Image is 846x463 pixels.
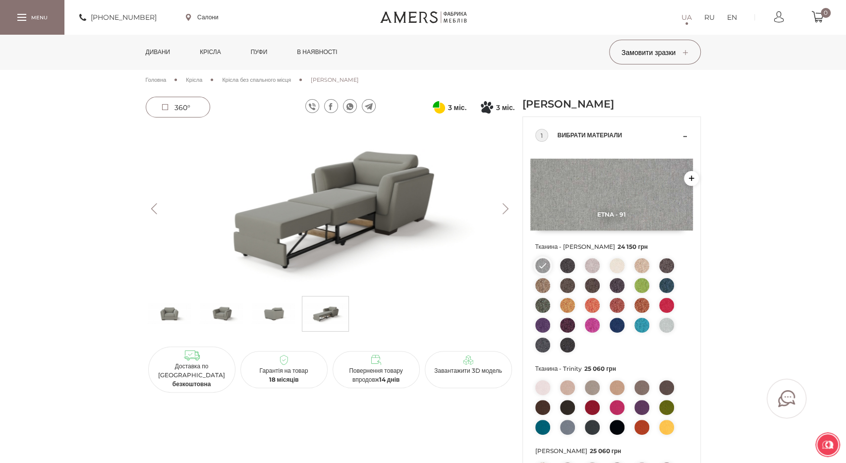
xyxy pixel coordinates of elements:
span: 0 [821,8,831,18]
img: Крісло Софія s-2 [252,299,295,329]
img: Etna - 91 [530,159,693,231]
b: безкоштовна [172,380,211,388]
a: Пуфи [243,35,275,69]
b: 18 місяців [269,376,299,383]
a: RU [704,11,715,23]
p: Завантажити 3D модель [429,366,508,375]
span: Замовити зразки [621,48,688,57]
span: 3 міс. [496,102,514,114]
button: Next [497,203,514,214]
b: 14 днів [379,376,400,383]
span: 25 060 грн [584,365,616,372]
span: [PERSON_NAME] [535,445,688,458]
span: 25 060 грн [590,447,621,455]
p: Доставка по [GEOGRAPHIC_DATA] [152,362,231,389]
span: Тканина - [PERSON_NAME] [535,240,688,253]
span: 3 міс. [448,102,466,114]
span: Крісла [186,76,202,83]
span: Головна [146,76,167,83]
div: 1 [535,129,548,142]
svg: Покупка частинами від Монобанку [481,101,493,114]
a: в наявності [289,35,344,69]
span: 24 150 грн [618,243,648,250]
p: Гарантія на товар [244,366,324,384]
img: Крісло Софія s-0 [148,299,191,329]
a: telegram [362,99,376,113]
a: Крісла без спального місця [222,75,291,84]
span: Крісла без спального місця [222,76,291,83]
svg: Оплата частинами від ПриватБанку [433,101,445,114]
a: Крісла [192,35,228,69]
a: viber [305,99,319,113]
img: Крісло Софія s-1 [200,299,243,329]
span: Etna - 91 [530,211,693,218]
span: Вибрати матеріали [558,129,680,141]
span: 360° [174,103,190,112]
img: Крісло Софія -3 [146,126,514,291]
a: Крісла [186,75,202,84]
a: Салони [186,13,219,22]
button: Замовити зразки [609,40,701,64]
a: UA [681,11,692,23]
a: facebook [324,99,338,113]
a: Дивани [138,35,178,69]
a: Головна [146,75,167,84]
img: Крісло Софія s-3 [304,299,347,329]
h1: [PERSON_NAME] [522,97,636,112]
p: Повернення товару впродовж [337,366,416,384]
span: Тканина - Trinity [535,362,688,375]
a: 360° [146,97,210,117]
a: EN [727,11,737,23]
button: Previous [146,203,163,214]
a: [PHONE_NUMBER] [79,11,157,23]
a: whatsapp [343,99,357,113]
